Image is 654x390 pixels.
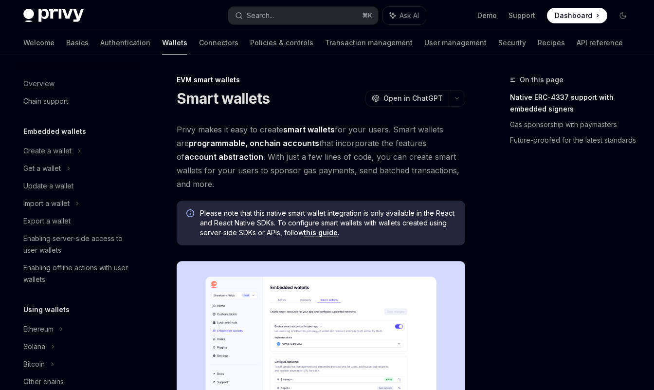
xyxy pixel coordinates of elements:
div: Import a wallet [23,198,70,209]
a: Policies & controls [250,31,313,55]
button: Ask AI [383,7,426,24]
div: Bitcoin [23,358,45,370]
a: Export a wallet [16,212,140,230]
span: Open in ChatGPT [383,93,443,103]
h5: Embedded wallets [23,126,86,137]
a: Demo [477,11,497,20]
div: Overview [23,78,54,90]
a: Update a wallet [16,177,140,195]
a: Transaction management [325,31,413,55]
a: API reference [577,31,623,55]
div: Enabling server-side access to user wallets [23,233,134,256]
span: Please note that this native smart wallet integration is only available in the React and React Na... [200,208,455,238]
a: Dashboard [547,8,607,23]
div: Chain support [23,95,68,107]
span: Privy makes it easy to create for your users. Smart wallets are that incorporate the features of ... [177,123,465,191]
a: account abstraction [184,152,263,162]
svg: Info [186,209,196,219]
div: Enabling offline actions with user wallets [23,262,134,285]
button: Search...⌘K [228,7,378,24]
img: dark logo [23,9,84,22]
a: Support [509,11,535,20]
a: Chain support [16,93,140,110]
a: Authentication [100,31,150,55]
a: Basics [66,31,89,55]
div: Ethereum [23,323,54,335]
span: Dashboard [555,11,592,20]
div: Other chains [23,376,64,388]
a: Wallets [162,31,187,55]
a: Security [498,31,526,55]
div: Create a wallet [23,145,72,157]
div: Update a wallet [23,180,73,192]
div: Export a wallet [23,215,71,227]
a: Native ERC-4337 support with embedded signers [510,90,638,117]
strong: smart wallets [283,125,335,134]
a: Connectors [199,31,238,55]
span: On this page [520,74,563,86]
div: Get a wallet [23,163,61,174]
span: ⌘ K [362,12,372,19]
h1: Smart wallets [177,90,270,107]
a: Overview [16,75,140,93]
a: Enabling server-side access to user wallets [16,230,140,259]
span: Ask AI [400,11,419,20]
a: Gas sponsorship with paymasters [510,117,638,132]
div: Solana [23,341,45,353]
h5: Using wallets [23,304,70,316]
button: Toggle dark mode [615,8,631,23]
div: Search... [247,10,274,21]
a: Enabling offline actions with user wallets [16,259,140,288]
button: Open in ChatGPT [365,90,449,107]
a: Welcome [23,31,54,55]
a: User management [424,31,487,55]
a: this guide [304,228,338,237]
div: EVM smart wallets [177,75,465,85]
strong: programmable, onchain accounts [189,138,319,148]
a: Recipes [538,31,565,55]
a: Future-proofed for the latest standards [510,132,638,148]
